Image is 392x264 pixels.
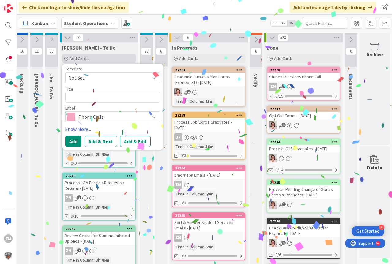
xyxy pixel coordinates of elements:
span: Jho - To Do [48,74,55,99]
span: : [203,191,204,197]
div: Time in Column [65,151,93,158]
div: 27242 [66,227,135,231]
span: : [203,143,204,150]
span: 523 [278,34,288,41]
div: Academic Success Plan Forms (Expired_X1) - [DATE] [172,73,245,86]
div: 27255 [175,214,245,218]
img: EW [174,88,182,96]
div: 27242Review Genius for Student-Initiated Uploads - [DATE] [63,226,135,245]
span: 0 [251,48,261,55]
span: 3x [287,20,296,26]
div: Sort & Answer Student Services Emails - [DATE] [172,218,245,232]
div: 27233Academic Success Plan Forms (Expired_X1) - [DATE] [172,67,245,86]
div: 27258Process Job Corps Graduates - [DATE] [172,113,245,132]
a: 27270Student Services Phone CallZM0/19 [267,67,340,101]
label: Title [65,86,73,92]
div: EW [267,121,340,129]
span: Add Card... [179,56,199,61]
div: 27233 [172,67,245,73]
div: 27235 [270,180,340,185]
span: Phone Calls [78,113,146,121]
div: 27233 [175,68,245,72]
a: 27234Process CHS Graduates - [DATE]EW0/14 [267,139,340,174]
span: Kanban [31,20,48,27]
div: Zmorrison Emails - [DATE] [172,171,245,179]
div: EW [267,154,340,162]
span: 2 [77,195,81,199]
span: 1 [282,84,286,88]
div: 36m [204,143,215,150]
div: 27234Process CHS Graduates - [DATE] [267,139,340,153]
span: Not Set [68,74,145,82]
button: Add & Next [85,136,117,147]
div: 27270 [270,68,340,72]
div: ZM [65,247,73,255]
div: Student Services Phone Call [267,73,340,81]
div: 27232 [267,106,340,112]
div: EW [267,239,340,247]
div: Open Get Started checklist, remaining modules: 4 [352,226,384,236]
div: JR [172,133,245,141]
a: Show More... [65,125,160,133]
span: Template [65,67,82,71]
div: Click our logo to show/hide this navigation [19,2,129,13]
div: Time in Column [65,204,93,210]
div: Process CHS Graduates - [DATE] [267,145,340,153]
span: : [203,244,204,250]
div: 27255Sort & Answer Student Services Emails - [DATE] [172,213,245,232]
div: 27232 [270,107,340,111]
div: 27258 [175,113,245,117]
div: 27254Zmorrison Emails - [DATE] [172,165,245,179]
div: 27249Process LOA Forms / Requests / Returns - [DATE] [63,173,135,192]
span: Support [13,1,28,8]
div: Archive [367,51,383,58]
span: : [93,204,94,210]
span: 6 [156,48,166,55]
div: 9+ [31,2,34,7]
span: 1 [282,123,286,127]
div: 4 [379,225,384,230]
div: 27270Student Services Phone Call [267,67,340,81]
a: 27232Opt Out Forms - [DATE]EW [267,106,340,134]
div: 27234 [270,140,340,144]
span: 1 [282,241,286,245]
img: EW [269,239,277,247]
a: 27258Process Job Corps Graduates - [DATE]JRTime in Column:36m0/37 [172,112,245,160]
a: 27255Sort & Answer Student Services Emails - [DATE]ZMTime in Column:59m0/3 [172,212,245,260]
span: Documents [348,74,354,100]
div: 3h 46m [94,151,111,158]
div: ZM [172,234,245,242]
input: Quick Filter... [302,18,348,29]
span: 0 [346,48,356,55]
span: 1 [282,202,286,206]
span: 1 [187,90,191,94]
div: 27235 [267,180,340,185]
span: 0/6 [275,251,281,258]
span: 0/37 [180,152,188,159]
div: Get Started [356,228,379,234]
a: 27249Process LOA Forms / Requests / Returns - [DATE]ZMTime in Column:3h 46m0/15 [62,173,136,221]
button: Add & Edit [120,136,151,147]
div: EW [172,88,245,96]
span: 0/15 [71,213,79,219]
div: ZM [174,234,182,242]
span: 0/19 [275,93,283,99]
div: Add and manage tabs by clicking [290,2,376,13]
span: : [93,151,94,158]
div: ZM [174,181,182,189]
span: 8 [73,34,84,41]
span: Verify [253,74,259,87]
span: In Progress [172,45,198,51]
div: Check Dual Credit/ASVAB List for Payments - [DATE] [267,224,340,237]
div: 3h 46m [94,257,111,263]
span: 0/9 [71,160,77,166]
a: 27235Process Pending Change of Status Forms & Requests - [DATE]EW [267,179,340,213]
div: 27240Check Dual Credit/ASVAB List for Payments - [DATE] [267,218,340,237]
div: Review Genius for Student-Initiated Uploads - [DATE] [63,232,135,245]
span: : [93,257,94,263]
span: Add Card... [70,56,89,61]
span: 2x [279,20,287,26]
div: 27255 [172,213,245,218]
div: Delete [367,164,382,171]
div: ZM [65,194,73,202]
